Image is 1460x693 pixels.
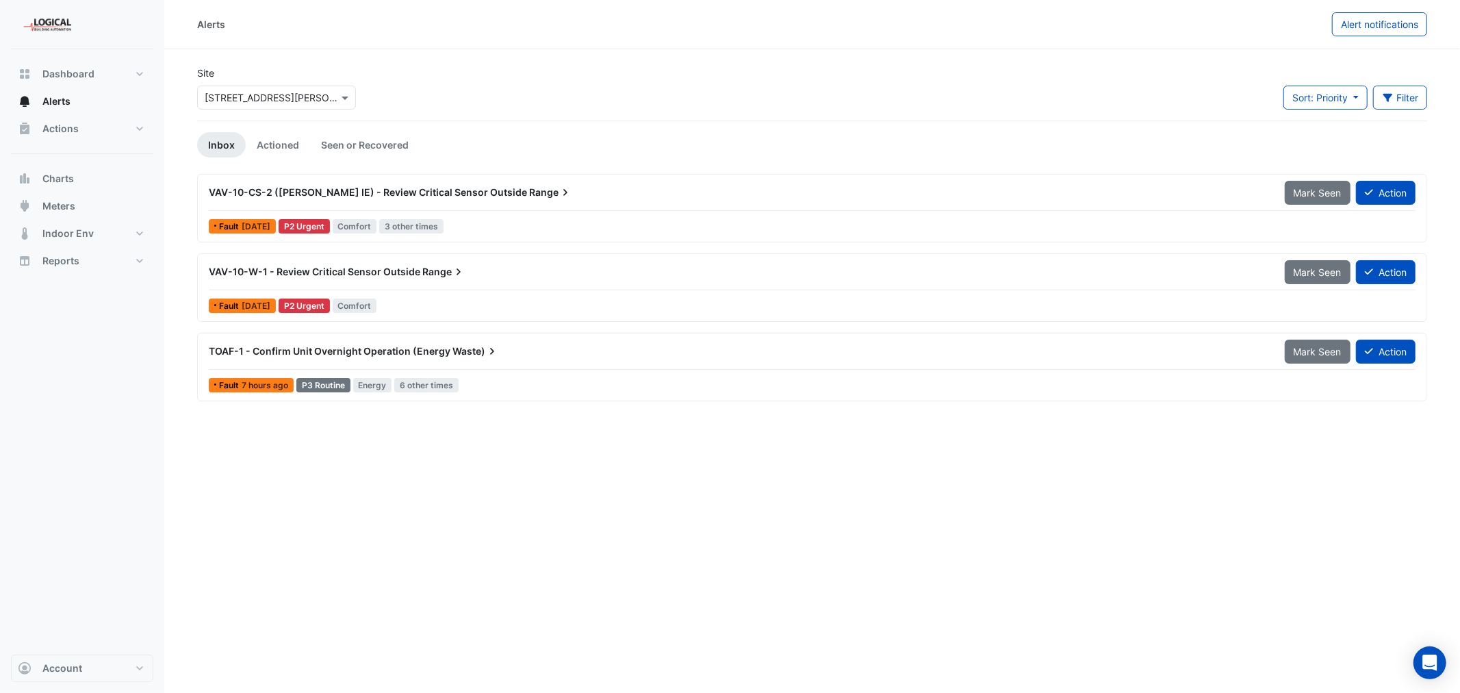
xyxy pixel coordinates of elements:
[1294,266,1342,278] span: Mark Seen
[296,378,350,392] div: P3 Routine
[1341,18,1418,30] span: Alert notifications
[422,265,465,279] span: Range
[1285,181,1350,205] button: Mark Seen
[379,219,444,234] span: 3 other times
[1294,346,1342,357] span: Mark Seen
[42,172,74,186] span: Charts
[310,132,420,157] a: Seen or Recovered
[1356,340,1416,364] button: Action
[333,299,377,313] span: Comfort
[1285,260,1350,284] button: Mark Seen
[1283,86,1368,110] button: Sort: Priority
[219,223,242,231] span: Fault
[242,221,270,231] span: Mon 18-Aug-2025 16:31 AEST
[1332,12,1427,36] button: Alert notifications
[209,345,450,357] span: TOAF-1 - Confirm Unit Overnight Operation (Energy
[333,219,377,234] span: Comfort
[1356,260,1416,284] button: Action
[11,220,153,247] button: Indoor Env
[279,219,330,234] div: P2 Urgent
[1356,181,1416,205] button: Action
[394,378,459,392] span: 6 other times
[42,199,75,213] span: Meters
[219,381,242,390] span: Fault
[242,380,288,390] span: Fri 22-Aug-2025 00:00 AEST
[11,192,153,220] button: Meters
[11,655,153,682] button: Account
[209,266,420,277] span: VAV-10-W-1 - Review Critical Sensor Outside
[42,227,94,240] span: Indoor Env
[353,378,392,392] span: Energy
[11,60,153,88] button: Dashboard
[42,661,82,675] span: Account
[1373,86,1428,110] button: Filter
[197,17,225,32] div: Alerts
[11,165,153,192] button: Charts
[1285,340,1350,364] button: Mark Seen
[219,302,242,310] span: Fault
[197,66,214,80] label: Site
[246,132,310,157] a: Actioned
[1292,92,1348,103] span: Sort: Priority
[11,247,153,275] button: Reports
[42,67,94,81] span: Dashboard
[1413,646,1446,679] div: Open Intercom Messenger
[18,67,31,81] app-icon: Dashboard
[209,186,527,198] span: VAV-10-CS-2 ([PERSON_NAME] IE) - Review Critical Sensor Outside
[16,11,78,38] img: Company Logo
[18,122,31,136] app-icon: Actions
[529,186,572,199] span: Range
[42,254,79,268] span: Reports
[279,299,330,313] div: P2 Urgent
[42,122,79,136] span: Actions
[11,88,153,115] button: Alerts
[42,94,71,108] span: Alerts
[11,115,153,142] button: Actions
[18,172,31,186] app-icon: Charts
[242,301,270,311] span: Mon 18-Aug-2025 09:00 AEST
[452,344,499,358] span: Waste)
[18,254,31,268] app-icon: Reports
[18,199,31,213] app-icon: Meters
[197,132,246,157] a: Inbox
[18,227,31,240] app-icon: Indoor Env
[18,94,31,108] app-icon: Alerts
[1294,187,1342,199] span: Mark Seen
